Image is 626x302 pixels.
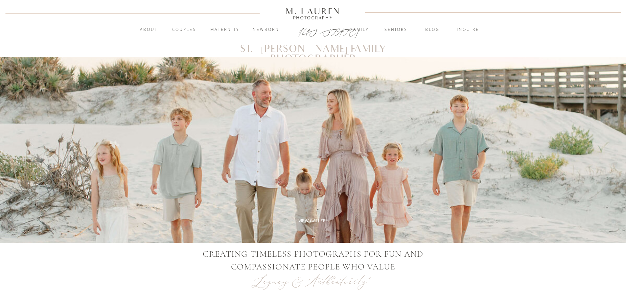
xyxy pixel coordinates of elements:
[415,27,450,33] a: blog
[378,27,414,33] a: Seniors
[298,27,328,35] a: [US_STATE]
[248,27,284,33] a: Newborn
[253,273,373,290] p: Legacy & Authenticity
[342,27,377,33] a: Family
[201,247,426,273] p: CREATING TIMELESS PHOTOGRAPHS FOR FUN AND COMPASSIONATE PEOPLE WHO VALUE
[283,16,343,19] a: Photography
[450,27,486,33] a: inquire
[266,8,360,15] a: M. Lauren
[207,27,243,33] a: Maternity
[211,44,415,54] h1: St. [PERSON_NAME] Family Photographer
[291,218,336,224] a: View Gallery
[136,27,162,33] a: About
[167,27,202,33] a: Couples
